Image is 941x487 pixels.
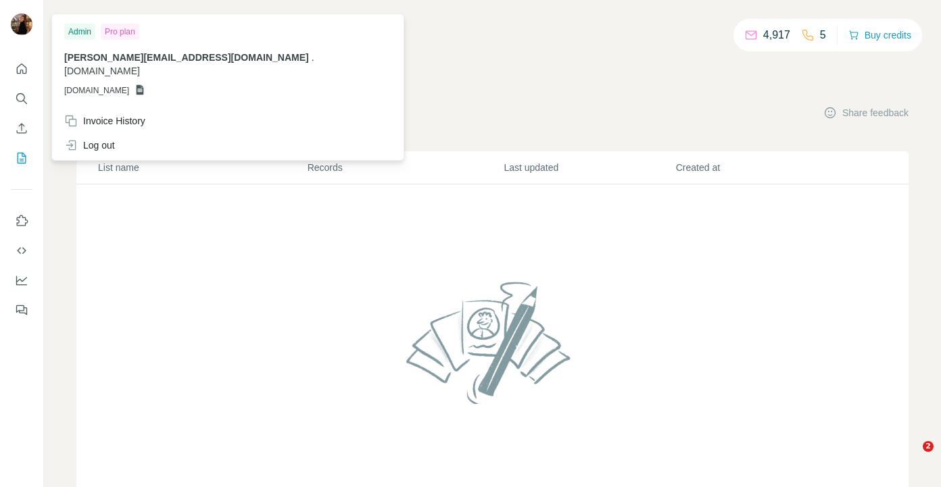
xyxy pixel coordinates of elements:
[848,26,911,45] button: Buy credits
[64,114,145,128] div: Invoice History
[98,161,306,174] p: List name
[676,161,846,174] p: Created at
[401,270,585,415] img: No lists found
[11,57,32,81] button: Quick start
[101,24,139,40] div: Pro plan
[11,209,32,233] button: Use Surfe on LinkedIn
[820,27,826,43] p: 5
[11,298,32,322] button: Feedback
[11,146,32,170] button: My lists
[11,268,32,292] button: Dashboard
[11,14,32,35] img: Avatar
[64,66,140,76] span: [DOMAIN_NAME]
[64,138,115,152] div: Log out
[64,24,95,40] div: Admin
[11,116,32,140] button: Enrich CSV
[923,441,934,452] span: 2
[312,52,314,63] span: .
[308,161,503,174] p: Records
[895,441,927,473] iframe: Intercom live chat
[763,27,790,43] p: 4,917
[11,238,32,263] button: Use Surfe API
[504,161,674,174] p: Last updated
[64,84,129,97] span: [DOMAIN_NAME]
[823,106,909,120] button: Share feedback
[11,86,32,111] button: Search
[64,52,309,63] span: [PERSON_NAME][EMAIL_ADDRESS][DOMAIN_NAME]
